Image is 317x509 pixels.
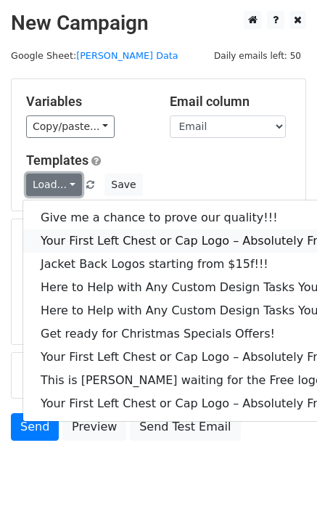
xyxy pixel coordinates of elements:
[130,413,240,441] a: Send Test Email
[76,50,178,61] a: [PERSON_NAME] Data
[170,94,292,110] h5: Email column
[26,174,82,196] a: Load...
[244,439,317,509] iframe: Chat Widget
[62,413,126,441] a: Preview
[209,50,306,61] a: Daily emails left: 50
[26,115,115,138] a: Copy/paste...
[11,413,59,441] a: Send
[11,11,306,36] h2: New Campaign
[209,48,306,64] span: Daily emails left: 50
[11,50,178,61] small: Google Sheet:
[26,94,148,110] h5: Variables
[26,152,88,168] a: Templates
[104,174,142,196] button: Save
